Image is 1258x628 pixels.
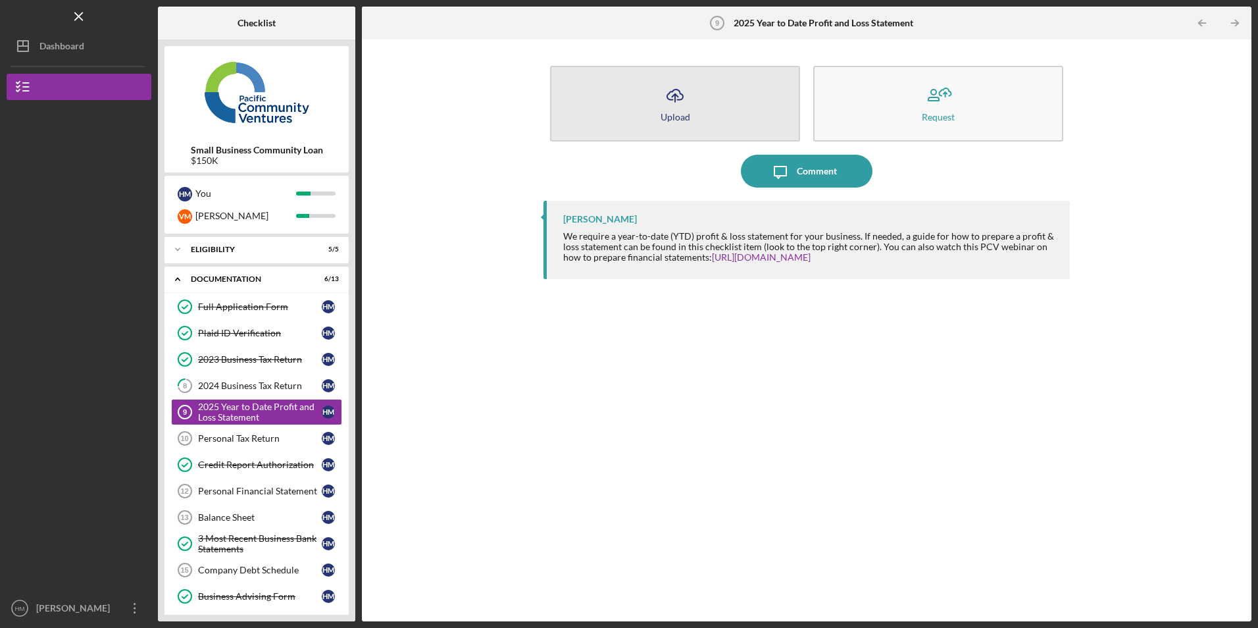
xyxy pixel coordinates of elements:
div: Credit Report Authorization [198,459,322,470]
a: 92025 Year to Date Profit and Loss StatementHM [171,399,342,425]
a: 13Balance SheetHM [171,504,342,531]
div: H M [322,563,335,577]
div: H M [322,379,335,392]
b: Small Business Community Loan [191,145,323,155]
div: H M [322,537,335,550]
div: H M [322,511,335,524]
a: 10Personal Tax ReturnHM [171,425,342,452]
button: Comment [741,155,872,188]
div: Documentation [191,275,306,283]
div: H M [322,353,335,366]
b: 2025 Year to Date Profit and Loss Statement [734,18,913,28]
div: Request [922,112,955,122]
div: H M [322,432,335,445]
tspan: 13 [180,513,188,521]
button: Dashboard [7,33,151,59]
button: Upload [550,66,800,142]
button: Request [813,66,1063,142]
div: H M [322,484,335,498]
div: Business Advising Form [198,591,322,602]
div: Personal Financial Statement [198,486,322,496]
tspan: 9 [715,19,718,27]
a: 2023 Business Tax ReturnHM [171,346,342,373]
a: Plaid ID VerificationHM [171,320,342,346]
a: 12Personal Financial StatementHM [171,478,342,504]
div: H M [322,590,335,603]
div: H M [322,327,335,340]
img: Product logo [164,53,349,132]
div: [PERSON_NAME] [33,595,118,625]
div: Comment [797,155,837,188]
a: [URL][DOMAIN_NAME] [712,251,811,263]
div: [PERSON_NAME] [195,205,296,227]
div: Full Application Form [198,301,322,312]
a: 82024 Business Tax ReturnHM [171,373,342,399]
div: Personal Tax Return [198,433,322,444]
div: H M [322,458,335,471]
button: HM[PERSON_NAME] [7,595,151,621]
div: Balance Sheet [198,512,322,523]
div: Upload [661,112,690,122]
a: Full Application FormHM [171,294,342,320]
tspan: 8 [183,382,187,390]
div: 2023 Business Tax Return [198,354,322,365]
div: Plaid ID Verification [198,328,322,338]
div: 6 / 13 [315,275,339,283]
div: H M [322,406,335,419]
div: 2024 Business Tax Return [198,380,322,391]
div: V M [178,209,192,224]
a: Credit Report AuthorizationHM [171,452,342,478]
tspan: 9 [183,408,187,416]
div: We require a year-to-date (YTD) profit & loss statement for your business. If needed, a guide for... [563,231,1056,263]
div: $150K [191,155,323,166]
div: Eligibility [191,246,306,253]
div: Company Debt Schedule [198,565,322,575]
div: 3 Most Recent Business Bank Statements [198,533,322,554]
text: HM [15,605,25,612]
b: Checklist [238,18,276,28]
div: H M [178,187,192,201]
div: [PERSON_NAME] [563,214,637,224]
div: 5 / 5 [315,246,339,253]
tspan: 10 [180,434,188,442]
a: 3 Most Recent Business Bank StatementsHM [171,531,342,557]
tspan: 12 [180,487,188,495]
tspan: 15 [180,566,188,574]
div: You [195,182,296,205]
div: H M [322,300,335,313]
div: Dashboard [39,33,84,63]
div: 2025 Year to Date Profit and Loss Statement [198,402,322,423]
a: Business Advising FormHM [171,583,342,610]
a: 15Company Debt ScheduleHM [171,557,342,583]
